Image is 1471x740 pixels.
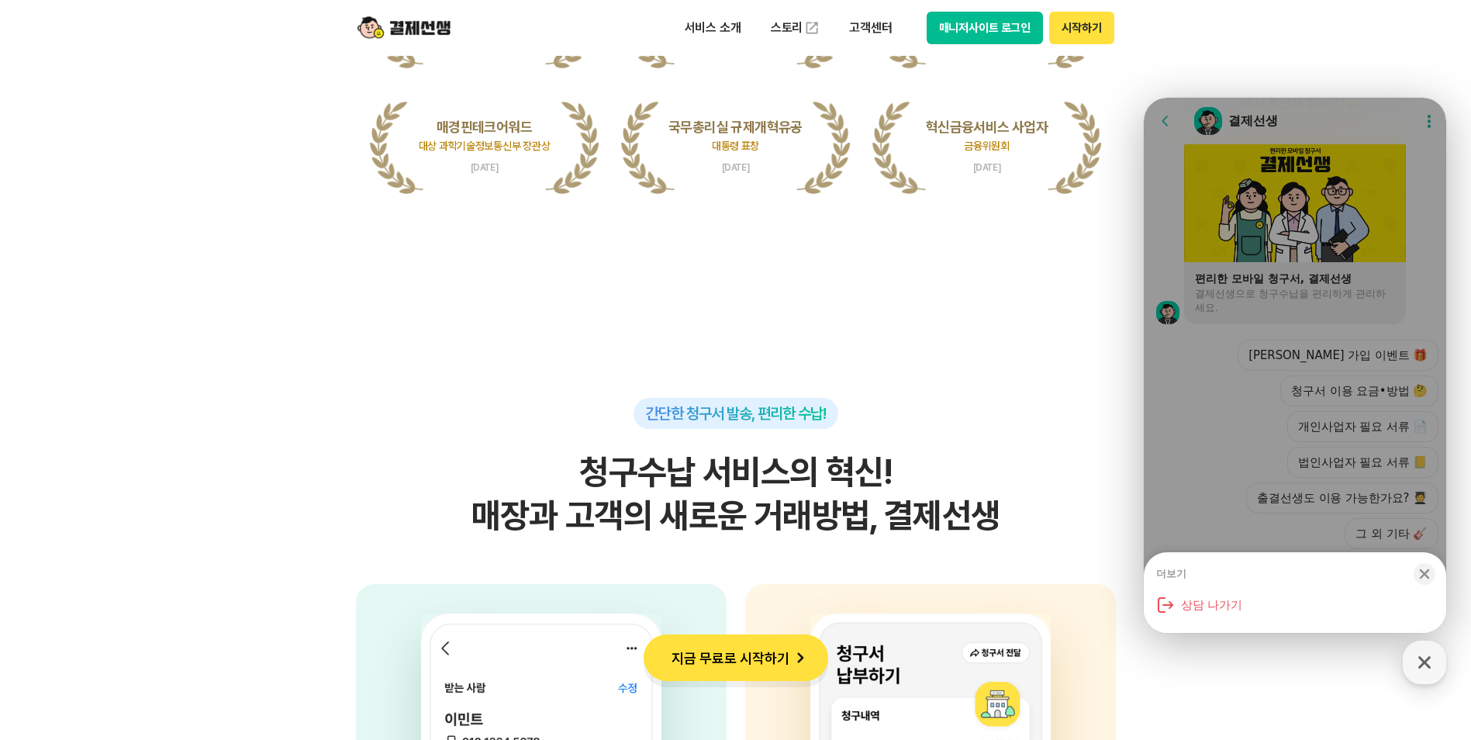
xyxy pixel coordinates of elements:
p: 매경핀테크어워드 [370,118,599,137]
img: 화살표 아이콘 [789,647,811,669]
p: 대상 과학기술정보통신부 장관상 [370,137,599,155]
a: 스토리 [760,12,831,43]
span: [DATE] [370,163,599,172]
p: 국무총리실 규제개혁유공 [621,118,851,137]
p: 서비스 소개 [674,14,752,42]
img: logo [357,13,451,43]
button: 지금 무료로 시작하기 [644,635,828,681]
iframe: Channel chat [1144,98,1446,633]
img: 외부 도메인 오픈 [804,20,820,36]
button: 시작하기 [1049,12,1114,44]
span: [DATE] [872,163,1102,172]
span: 간단한 청구서 발송, 편리한 수납! [646,404,826,423]
h2: 청구수납 서비스의 혁신! 매장과 고객의 새로운 거래방법, 결제선생 [356,451,1116,538]
p: 혁신금융서비스 사업자 [872,118,1102,137]
p: 금융위원회 [872,137,1102,155]
p: 대통령 표창 [621,137,851,155]
p: 고객센터 [838,14,903,42]
span: [DATE] [621,163,851,172]
button: 매니저사이트 로그인 [927,12,1044,44]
